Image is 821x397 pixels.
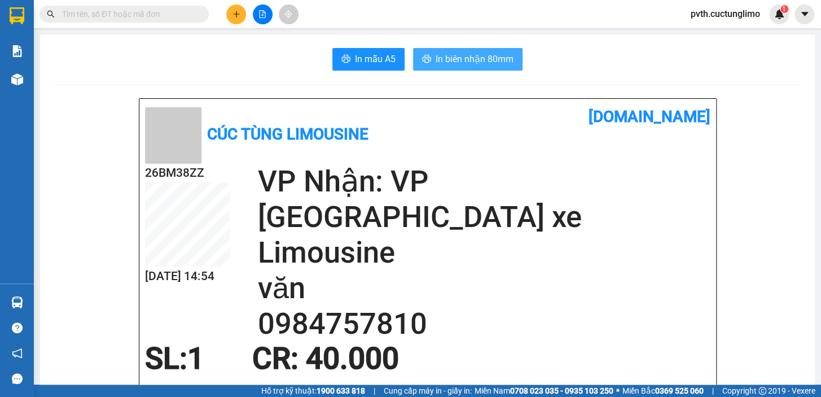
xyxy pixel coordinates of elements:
span: pvth.cuctunglimo [682,7,769,21]
span: | [712,385,714,397]
span: file-add [258,10,266,18]
span: 1 [782,5,786,13]
span: environment [6,76,14,84]
span: ⚪️ [616,389,620,393]
strong: 0369 525 060 [655,386,704,395]
h2: VP Nhận: VP [GEOGRAPHIC_DATA] xe Limousine [258,164,710,271]
span: Miền Bắc [622,385,704,397]
span: Hỗ trợ kỹ thuật: [261,385,365,397]
b: Cúc Tùng Limousine [207,125,368,143]
span: Miền Nam [475,385,613,397]
li: VP BX Tuy Hoà [6,61,78,73]
span: aim [284,10,292,18]
li: Cúc Tùng Limousine [6,6,164,48]
button: printerIn mẫu A5 [332,48,405,71]
span: question-circle [12,322,23,333]
strong: 1900 633 818 [317,386,365,395]
span: In mẫu A5 [355,52,396,66]
span: In biên nhận 80mm [436,52,513,66]
span: 1 [187,341,204,376]
button: aim [279,5,298,24]
span: Cung cấp máy in - giấy in: [384,385,472,397]
button: file-add [253,5,273,24]
span: search [47,10,55,18]
span: CR : 40.000 [252,341,399,376]
button: caret-down [794,5,814,24]
input: Tìm tên, số ĐT hoặc mã đơn [62,8,195,20]
span: plus [232,10,240,18]
span: caret-down [800,9,810,19]
img: solution-icon [11,45,23,57]
h2: 26BM38ZZ [145,164,230,182]
button: plus [226,5,246,24]
img: warehouse-icon [11,73,23,85]
h2: 0984757810 [258,306,710,342]
span: | [374,385,375,397]
img: logo-vxr [10,7,24,24]
span: printer [422,54,431,65]
img: icon-new-feature [774,9,784,19]
span: printer [341,54,350,65]
button: printerIn biên nhận 80mm [413,48,523,71]
img: warehouse-icon [11,296,23,308]
span: notification [12,348,23,359]
span: message [12,373,23,384]
strong: 0708 023 035 - 0935 103 250 [510,386,613,395]
li: VP VP [GEOGRAPHIC_DATA] xe Limousine [78,61,150,98]
sup: 1 [780,5,788,13]
h2: văn [258,271,710,306]
b: [DOMAIN_NAME] [589,107,710,126]
h2: [DATE] 14:54 [145,267,230,286]
span: SL: [145,341,187,376]
span: copyright [758,387,766,395]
